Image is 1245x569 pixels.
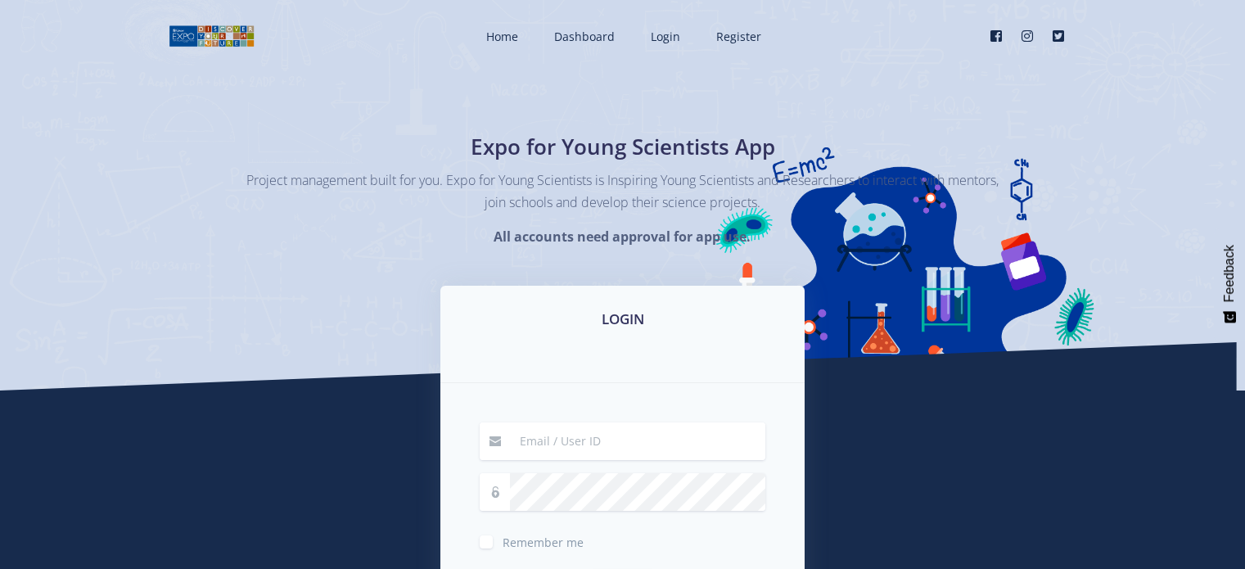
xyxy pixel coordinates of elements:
[1214,228,1245,340] button: Feedback - Show survey
[246,169,999,214] p: Project management built for you. Expo for Young Scientists is Inspiring Young Scientists and Res...
[538,15,628,58] a: Dashboard
[494,228,751,246] strong: All accounts need approval for app use.
[324,131,922,163] h1: Expo for Young Scientists App
[470,15,531,58] a: Home
[700,15,774,58] a: Register
[716,29,761,44] span: Register
[503,535,584,550] span: Remember me
[634,15,693,58] a: Login
[554,29,615,44] span: Dashboard
[169,24,255,48] img: logo01.png
[460,309,785,330] h3: LOGIN
[651,29,680,44] span: Login
[1222,245,1237,302] span: Feedback
[510,422,765,460] input: Email / User ID
[486,29,518,44] span: Home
